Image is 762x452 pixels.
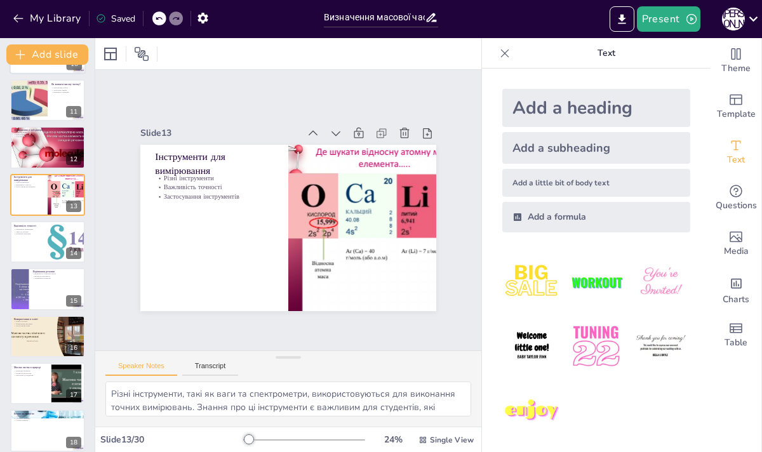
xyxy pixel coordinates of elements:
p: Увага до деталей [14,230,44,233]
img: 4.jpeg [502,317,561,376]
p: Як вивчати масову частку? [51,83,81,86]
div: 18 [10,409,85,451]
span: Theme [721,62,751,76]
div: Add charts and graphs [711,267,761,312]
div: 15 [10,268,85,310]
p: Застосування інструментів [256,78,301,194]
div: Add a little bit of body text [502,169,690,197]
div: Add images, graphics, shapes or video [711,221,761,267]
div: 11 [66,106,81,117]
p: Використання в освіті [14,317,81,321]
div: Get real-time input from your audience [711,175,761,221]
div: 15 [66,295,81,307]
div: 24 % [378,434,408,446]
span: Questions [716,199,757,213]
p: Важливість точності [14,183,44,186]
p: Сталий розвиток [14,419,81,422]
button: С [PERSON_NAME] [722,6,745,32]
div: Slide 13 [310,44,370,199]
span: Position [134,46,149,62]
div: 17 [10,362,85,404]
img: 2.jpeg [566,253,625,312]
textarea: Різні інструменти, такі як ваги та спектрометри, використовуються для виконання точних вимірювань... [105,382,471,416]
div: Add a table [711,312,761,358]
p: Text [515,38,698,69]
img: 1.jpeg [502,253,561,312]
p: Формування мислення [14,322,81,325]
button: My Library [10,8,86,29]
div: 16 [10,316,85,357]
span: Template [717,107,756,121]
div: Add ready made slides [711,84,761,130]
p: Лабораторні роботи [51,86,81,89]
div: 14 [10,221,85,263]
div: Add a heading [502,89,690,127]
div: 13 [10,174,85,216]
img: 3.jpeg [631,253,690,312]
div: Layout [100,44,121,64]
button: Add slide [6,44,88,65]
p: Освіта та наука [14,320,81,322]
p: Застосування знань [14,324,81,327]
p: Відмінності в масовій частці [32,273,81,276]
div: Slide 13 / 30 [100,434,243,446]
span: Charts [723,293,749,307]
div: С [PERSON_NAME] [722,8,745,30]
div: Saved [96,13,135,25]
p: Інструменти для вимірювання [14,175,44,182]
p: Масова частка в природі [14,366,48,369]
button: Transcript [182,362,239,376]
p: Вплив на екосистеми [14,372,48,375]
span: Media [724,244,749,258]
p: Стратегії очищення [14,416,81,419]
p: Дослідження в лабораторії [14,128,81,132]
p: Важливість практики [51,91,81,94]
div: 12 [66,154,81,165]
p: Розробка нових матеріалів [14,136,81,138]
p: Точність даних [14,131,81,134]
p: Вплив на властивості [32,275,81,277]
div: 11 [10,79,85,121]
p: Важливість вимірювань [14,228,44,230]
p: Порівняння елементів [32,277,81,280]
div: 13 [66,201,81,212]
div: Add a subheading [502,132,690,164]
p: Важливість точності [265,75,310,190]
span: Text [727,153,745,167]
img: 5.jpeg [566,317,625,376]
button: Present [637,6,700,32]
div: 12 [10,126,85,168]
button: Export to PowerPoint [610,6,634,32]
div: 14 [66,248,81,259]
div: Add a formula [502,202,690,232]
p: Теоретичні знання [51,89,81,91]
p: Вплив на екологію [14,411,81,415]
p: Природні матеріали [14,369,48,372]
p: Вивчення хімічних реакцій [14,133,81,136]
img: 6.jpeg [631,317,690,376]
p: Правильні висновки [14,233,44,236]
p: Різні інструменти [274,72,319,188]
span: Single View [430,435,474,445]
span: Table [725,336,747,350]
p: Інструменти для вимірювання [278,65,341,186]
input: Insert title [324,8,425,27]
p: Екологічні дослідження [14,375,48,377]
p: Забруднення [14,415,81,417]
p: Порівняння речовин [32,270,81,274]
div: 17 [66,389,81,401]
div: 16 [66,342,81,354]
div: Change the overall theme [711,38,761,84]
p: Важливість точності [14,224,44,228]
img: 7.jpeg [502,382,561,441]
div: 18 [66,437,81,448]
p: Застосування інструментів [14,185,44,188]
div: 10 [67,59,82,70]
button: Speaker Notes [105,362,177,376]
div: Add text boxes [711,130,761,175]
p: Різні інструменти [14,181,44,183]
